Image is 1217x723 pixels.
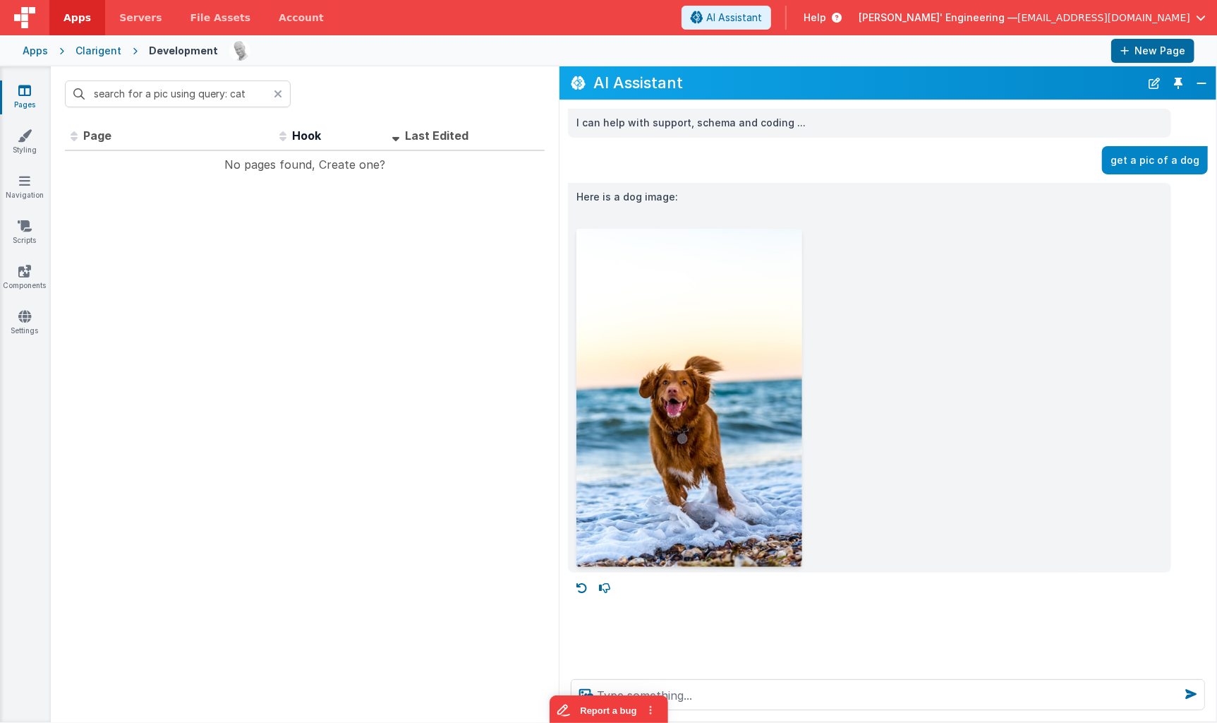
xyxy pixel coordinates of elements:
button: Toggle Pin [1168,73,1188,93]
div: Clarigent [75,44,121,58]
h2: AI Assistant [593,74,1140,91]
td: No pages found, Create one? [65,150,545,179]
span: [EMAIL_ADDRESS][DOMAIN_NAME] [1017,11,1190,25]
span: Hook [292,129,321,143]
button: Close [1192,73,1211,93]
span: Servers [119,11,162,25]
button: [PERSON_NAME]' Engineering — [EMAIL_ADDRESS][DOMAIN_NAME] [859,11,1206,25]
button: New Page [1111,39,1194,63]
span: Apps [63,11,91,25]
p: get a pic of a dog [1110,152,1199,169]
div: Development [149,44,218,58]
img: 11ac31fe5dc3d0eff3fbbbf7b26fa6e1 [230,41,250,61]
span: Last Edited [405,129,468,143]
span: File Assets [190,11,251,25]
img: Nova Scotia Duck Tolling Retriever [576,229,802,567]
span: Help [804,11,826,25]
p: I can help with support, schema and coding ... [576,114,1163,132]
span: AI Assistant [706,11,762,25]
button: AI Assistant [682,6,771,30]
button: New Chat [1144,73,1164,93]
input: Search pages, id's ... [65,80,291,107]
div: Apps [23,44,48,58]
p: Here is a dog image: [576,189,1163,206]
span: Page [83,129,111,143]
span: [PERSON_NAME]' Engineering — [859,11,1017,25]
